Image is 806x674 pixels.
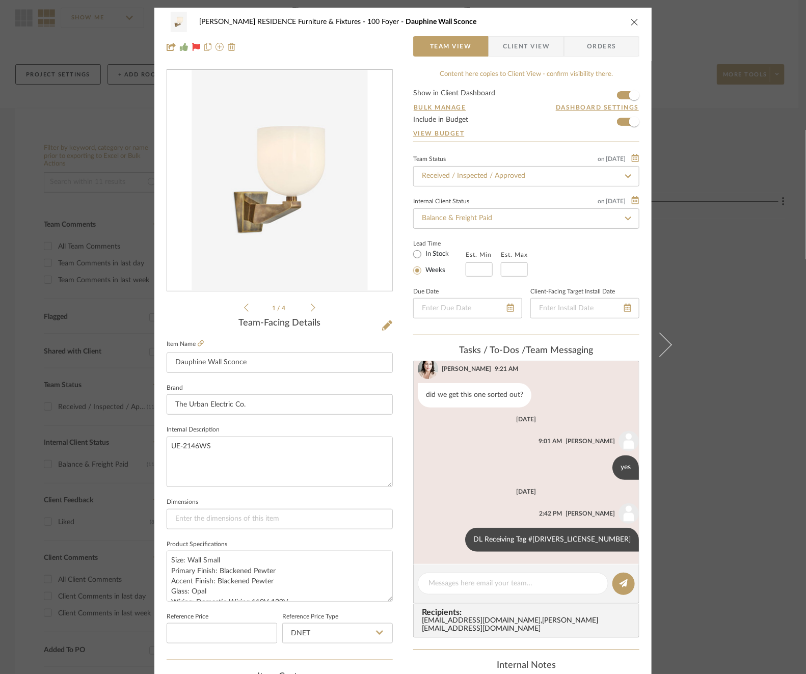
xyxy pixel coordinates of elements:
[413,199,469,204] div: Internal Client Status
[167,318,393,329] div: Team-Facing Details
[282,305,287,311] span: 4
[422,617,635,633] div: [EMAIL_ADDRESS][DOMAIN_NAME] , [PERSON_NAME][EMAIL_ADDRESS][DOMAIN_NAME]
[517,416,536,423] div: [DATE]
[413,208,639,229] input: Type to Search…
[418,359,438,379] img: c03cd5bd-0e0d-4b01-9cb7-30b9b6627bb1.jpg
[501,251,528,258] label: Est. Max
[555,103,639,112] button: Dashboard Settings
[530,298,639,318] input: Enter Install Date
[167,509,393,529] input: Enter the dimensions of this item
[612,455,639,480] div: yes
[605,155,627,163] span: [DATE]
[413,248,466,277] mat-radio-group: Select item type
[273,305,278,311] span: 1
[422,608,635,617] span: Recipients:
[598,156,605,162] span: on
[418,383,531,408] div: did we get this one sorted out?
[517,488,536,495] div: [DATE]
[530,289,615,294] label: Client-Facing Target Install Date
[167,340,204,348] label: Item Name
[413,239,466,248] label: Lead Time
[167,394,393,415] input: Enter Brand
[465,528,639,552] div: DL Receiving Tag #[DRIVERS_LICENSE_NUMBER]
[503,36,550,57] span: Client View
[539,509,562,518] div: 2:42 PM
[442,364,491,373] div: [PERSON_NAME]
[367,18,406,25] span: 100 Foyer
[167,353,393,373] input: Enter Item Name
[460,346,526,355] span: Tasks / To-Dos /
[605,198,627,205] span: [DATE]
[413,129,639,138] a: View Budget
[278,305,282,311] span: /
[413,103,467,112] button: Bulk Manage
[413,298,522,318] input: Enter Due Date
[167,500,198,505] label: Dimensions
[619,503,639,524] img: user_avatar.png
[167,542,227,547] label: Product Specifications
[413,157,446,162] div: Team Status
[282,614,338,619] label: Reference Price Type
[413,660,639,671] div: Internal Notes
[619,431,639,451] img: user_avatar.png
[413,166,639,186] input: Type to Search…
[495,364,518,373] div: 9:21 AM
[199,18,367,25] span: [PERSON_NAME] RESIDENCE Furniture & Fixtures
[406,18,476,25] span: Dauphine Wall Sconce
[466,251,492,258] label: Est. Min
[539,437,562,446] div: 9:01 AM
[167,614,208,619] label: Reference Price
[630,17,639,26] button: close
[228,43,236,51] img: Remove from project
[167,12,191,32] img: 5a644b38-6f41-41a4-9963-1e9a45459700_48x40.jpg
[566,437,615,446] div: [PERSON_NAME]
[167,70,392,291] div: 0
[423,266,445,275] label: Weeks
[423,250,449,259] label: In Stock
[192,70,367,291] img: 5a644b38-6f41-41a4-9963-1e9a45459700_436x436.jpg
[566,509,615,518] div: [PERSON_NAME]
[576,36,628,57] span: Orders
[167,386,183,391] label: Brand
[413,69,639,79] div: Content here copies to Client View - confirm visibility there.
[167,427,220,433] label: Internal Description
[413,289,439,294] label: Due Date
[598,198,605,204] span: on
[413,345,639,357] div: team Messaging
[430,36,472,57] span: Team View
